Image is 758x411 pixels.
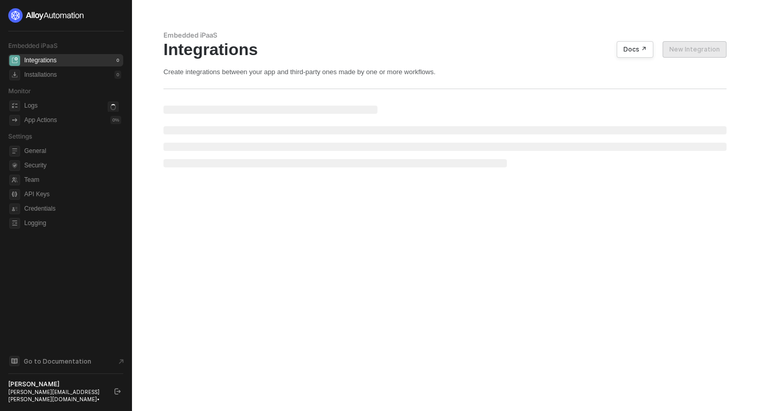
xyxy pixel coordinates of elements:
[114,71,121,79] div: 0
[24,145,121,157] span: General
[24,71,57,79] div: Installations
[9,70,20,80] span: installations
[8,8,85,23] img: logo
[8,132,32,140] span: Settings
[8,388,105,403] div: [PERSON_NAME][EMAIL_ADDRESS][PERSON_NAME][DOMAIN_NAME] •
[116,356,126,367] span: document-arrow
[114,56,121,64] div: 0
[8,42,58,49] span: Embedded iPaaS
[9,160,20,171] span: security
[163,67,727,76] div: Create integrations between your app and third-party ones made by one or more workflows.
[9,146,20,157] span: general
[8,355,124,367] a: Knowledge Base
[24,174,121,186] span: Team
[9,203,20,214] span: credentials
[663,41,727,58] button: New Integration
[8,380,105,388] div: [PERSON_NAME]
[24,217,121,229] span: Logging
[24,101,38,110] div: Logs
[108,101,119,112] span: icon-loader
[163,31,727,40] div: Embedded iPaaS
[24,357,91,366] span: Go to Documentation
[9,100,20,111] span: icon-logs
[24,159,121,172] span: Security
[24,202,121,215] span: Credentials
[623,45,647,54] div: Docs ↗
[163,40,727,59] div: Integrations
[114,388,121,395] span: logout
[110,116,121,124] div: 0 %
[9,356,20,366] span: documentation
[9,115,20,126] span: icon-app-actions
[617,41,653,58] button: Docs ↗
[24,56,57,65] div: Integrations
[9,175,20,185] span: team
[8,8,123,23] a: logo
[8,87,31,95] span: Monitor
[9,189,20,200] span: api-key
[9,55,20,66] span: integrations
[9,218,20,229] span: logging
[24,188,121,200] span: API Keys
[24,116,57,125] div: App Actions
